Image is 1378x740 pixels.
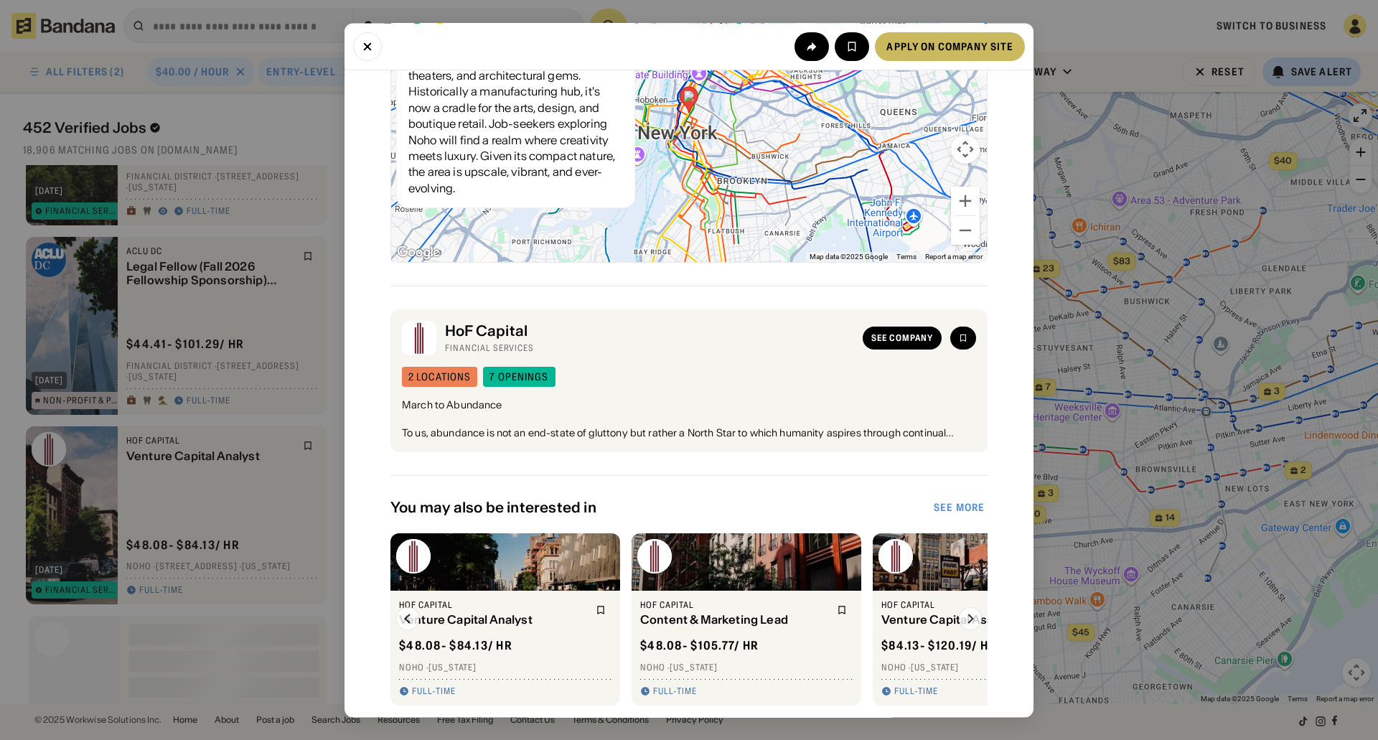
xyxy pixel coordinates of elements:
div: Apply on company site [886,41,1013,51]
div: $ 48.08 - $84.13 / hr [399,639,512,654]
img: HoF Capital logo [402,322,436,356]
img: Left Arrow [396,607,419,630]
div: HoF Capital [445,323,854,340]
div: Financial Services [445,343,854,355]
img: Google [395,244,442,263]
div: Venture Capital Analyst [399,614,587,627]
div: $ 48.08 - $105.77 / hr [640,639,759,654]
button: Zoom out [951,217,980,245]
div: HoF Capital [399,599,587,611]
div: 2 locations [408,373,471,383]
button: Map camera controls [951,136,980,164]
div: $ 84.13 - $120.19 / hr [881,639,996,654]
div: NoHo · [US_STATE] [640,662,853,674]
div: NoHo · [US_STATE] [399,662,611,674]
a: Report a map error [925,253,983,261]
div: 7 openings [489,373,548,383]
div: See more [934,502,985,512]
div: March to Abundance To us, abundance is not an end-state of gluttony but rather a North Star to wh... [402,399,976,441]
span: Map data ©2025 Google [810,253,888,261]
img: HoF Capital logo [878,539,913,573]
button: Zoom in [951,187,980,216]
div: Full-time [894,686,938,698]
div: NoHo · [US_STATE] [881,662,1094,674]
div: Full-time [653,686,697,698]
img: HoF Capital logo [637,539,672,573]
a: Terms (opens in new tab) [896,253,917,261]
img: HoF Capital logo [396,539,431,573]
div: HoF Capital [881,599,1069,611]
div: You may also be interested in [390,499,931,516]
div: Noho ([GEOGRAPHIC_DATA]) is an artistic haven, boasting loft spaces, theaters, and architectural ... [408,36,623,197]
button: Close [353,32,382,60]
div: Full-time [412,686,456,698]
div: Venture Capital Associate [881,614,1069,627]
a: Open this area in Google Maps (opens a new window) [395,244,442,263]
div: HoF Capital [640,599,828,611]
div: Content & Marketing Lead [640,614,828,627]
div: See company [871,334,933,343]
img: Right Arrow [959,607,982,630]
